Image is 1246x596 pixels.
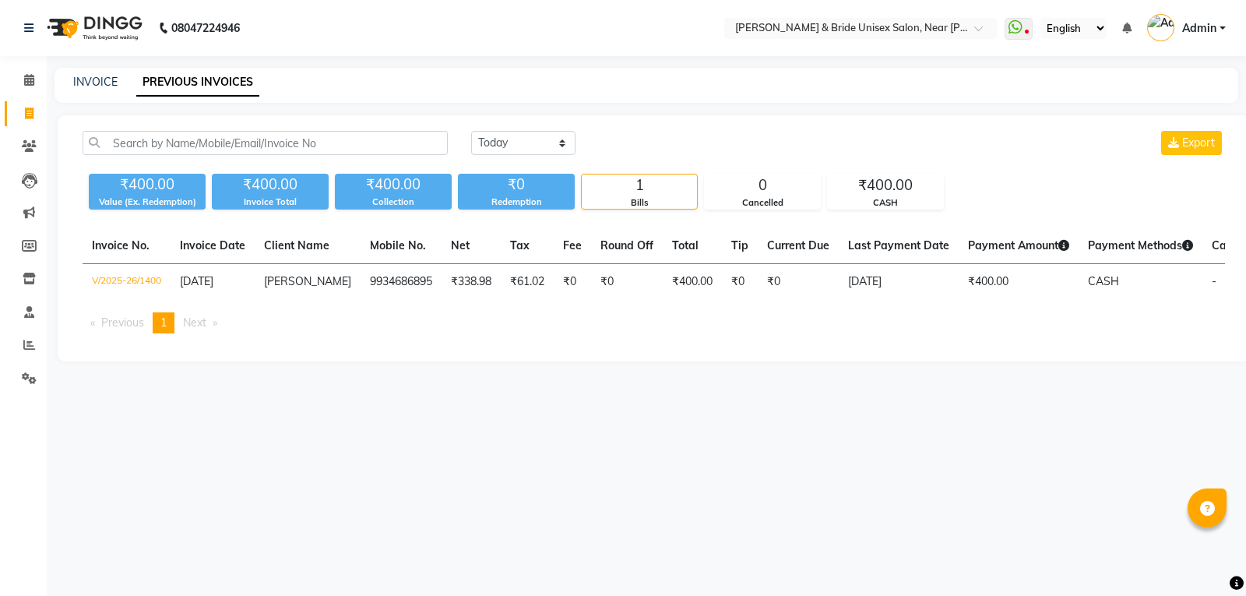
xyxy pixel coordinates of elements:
img: logo [40,6,146,50]
div: Bills [582,196,697,210]
span: 1 [160,316,167,330]
span: Tip [731,238,748,252]
td: ₹400.00 [663,264,722,301]
div: 0 [705,175,820,196]
div: Invoice Total [212,196,329,209]
span: [DATE] [180,274,213,288]
span: Admin [1182,20,1216,37]
span: CASH [1088,274,1119,288]
td: ₹0 [758,264,839,301]
input: Search by Name/Mobile/Email/Invoice No [83,131,448,155]
a: PREVIOUS INVOICES [136,69,259,97]
span: Invoice No. [92,238,150,252]
span: Invoice Date [180,238,245,252]
td: ₹338.98 [442,264,501,301]
span: Export [1182,136,1215,150]
div: Collection [335,196,452,209]
div: CASH [828,196,943,210]
iframe: chat widget [1181,534,1230,580]
span: Round Off [600,238,653,252]
div: ₹400.00 [335,174,452,196]
div: ₹400.00 [89,174,206,196]
span: Last Payment Date [848,238,949,252]
span: [PERSON_NAME] [264,274,351,288]
a: INVOICE [73,75,118,89]
td: ₹61.02 [501,264,554,301]
div: 1 [582,175,697,196]
div: ₹400.00 [828,175,943,196]
span: Payment Amount [968,238,1069,252]
span: Previous [101,316,144,330]
span: Total [672,238,699,252]
span: Mobile No. [370,238,426,252]
td: 9934686895 [361,264,442,301]
span: Payment Methods [1088,238,1193,252]
button: Export [1161,131,1222,155]
div: Cancelled [705,196,820,210]
div: ₹0 [458,174,575,196]
td: ₹400.00 [959,264,1079,301]
b: 08047224946 [171,6,240,50]
div: Value (Ex. Redemption) [89,196,206,209]
td: ₹0 [554,264,591,301]
span: Next [183,316,206,330]
td: [DATE] [839,264,959,301]
span: Net [451,238,470,252]
div: Redemption [458,196,575,209]
span: Client Name [264,238,329,252]
nav: Pagination [83,312,1225,333]
td: V/2025-26/1400 [83,264,171,301]
span: Fee [563,238,582,252]
div: ₹400.00 [212,174,329,196]
img: Admin [1147,14,1174,41]
td: ₹0 [722,264,758,301]
span: Current Due [767,238,829,252]
span: Tax [510,238,530,252]
td: ₹0 [591,264,663,301]
span: - [1212,274,1216,288]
